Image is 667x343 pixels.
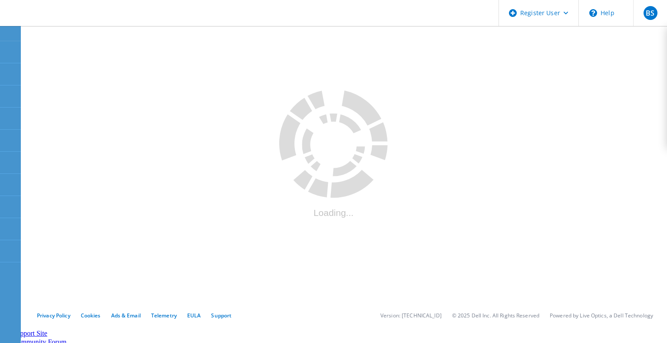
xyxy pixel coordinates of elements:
[187,312,201,319] a: EULA
[380,312,442,319] li: Version: [TECHNICAL_ID]
[81,312,101,319] a: Cookies
[646,10,654,16] span: BS
[111,312,141,319] a: Ads & Email
[279,208,388,218] div: Loading...
[9,17,102,24] a: Live Optics Dashboard
[550,312,653,319] li: Powered by Live Optics, a Dell Technology
[589,9,597,17] svg: \n
[151,312,177,319] a: Telemetry
[452,312,539,319] li: © 2025 Dell Inc. All Rights Reserved
[37,312,70,319] a: Privacy Policy
[211,312,231,319] a: Support
[13,330,47,337] a: Support Site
